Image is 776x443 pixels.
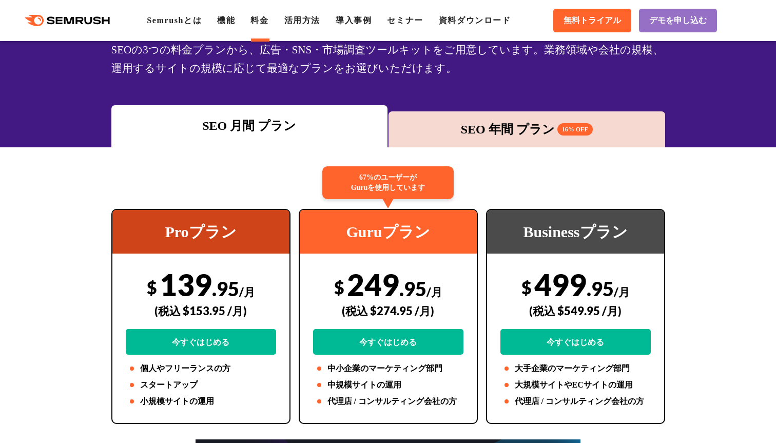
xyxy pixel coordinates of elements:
[284,16,320,25] a: 活用方法
[126,379,276,391] li: スタートアップ
[334,277,344,298] span: $
[212,277,239,300] span: .95
[521,277,532,298] span: $
[399,277,426,300] span: .95
[439,16,511,25] a: 資料ダウンロード
[313,379,463,391] li: 中規模サイトの運用
[250,16,268,25] a: 料金
[117,117,383,135] div: SEO 月間 プラン
[500,329,651,355] a: 今すぐはじめる
[500,293,651,329] div: (税込 $549.95 /月)
[217,16,235,25] a: 機能
[500,395,651,408] li: 代理店 / コンサルティング会社の方
[313,293,463,329] div: (税込 $274.95 /月)
[126,362,276,375] li: 個人やフリーランスの方
[313,362,463,375] li: 中小企業のマーケティング部門
[426,285,442,299] span: /月
[300,210,477,254] div: Guruプラン
[649,15,707,26] span: デモを申し込む
[111,41,665,78] div: SEOの3つの料金プランから、広告・SNS・市場調査ツールキットをご用意しています。業務領域や会社の規模、運用するサイトの規模に応じて最適なプランをお選びいただけます。
[126,266,276,355] div: 139
[587,277,614,300] span: .95
[387,16,423,25] a: セミナー
[126,293,276,329] div: (税込 $153.95 /月)
[112,210,289,254] div: Proプラン
[500,266,651,355] div: 499
[500,379,651,391] li: 大規模サイトやECサイトの運用
[487,210,664,254] div: Businessプラン
[239,285,255,299] span: /月
[500,362,651,375] li: 大手企業のマーケティング部門
[147,277,157,298] span: $
[614,285,630,299] span: /月
[564,15,621,26] span: 無料トライアル
[336,16,372,25] a: 導入事例
[322,166,454,199] div: 67%のユーザーが Guruを使用しています
[394,120,660,139] div: SEO 年間 プラン
[126,395,276,408] li: 小規模サイトの運用
[313,395,463,408] li: 代理店 / コンサルティング会社の方
[126,329,276,355] a: 今すぐはじめる
[313,266,463,355] div: 249
[639,9,717,32] a: デモを申し込む
[313,329,463,355] a: 今すぐはじめる
[147,16,202,25] a: Semrushとは
[557,123,593,136] span: 16% OFF
[553,9,631,32] a: 無料トライアル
